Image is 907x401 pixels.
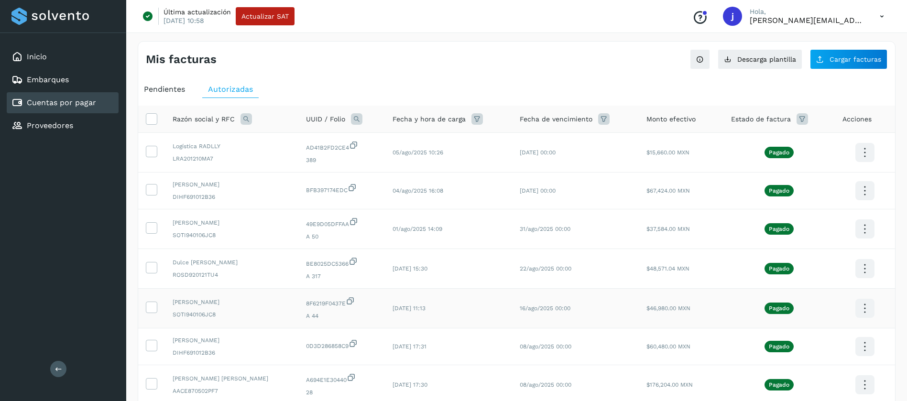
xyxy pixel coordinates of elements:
p: Última actualización [164,8,231,16]
span: 28 [306,388,377,397]
span: Razón social y RFC [173,114,235,124]
span: $60,480.00 MXN [646,343,690,350]
a: Inicio [27,52,47,61]
span: SOTI940106JC8 [173,310,291,319]
span: BE8025DC5366 [306,257,377,268]
span: [PERSON_NAME] [173,298,291,306]
p: Pagado [769,343,789,350]
span: 49E9D05DFFAA [306,217,377,228]
span: Monto efectivo [646,114,696,124]
p: Pagado [769,187,789,194]
span: [DATE] 00:00 [520,149,556,156]
h4: Mis facturas [146,53,217,66]
span: $37,584.00 MXN [646,226,690,232]
span: [DATE] 17:30 [393,381,427,388]
span: [PERSON_NAME] [173,218,291,227]
span: A 317 [306,272,377,281]
span: Descarga plantilla [737,56,796,63]
button: Descarga plantilla [718,49,802,69]
span: 01/ago/2025 14:09 [393,226,442,232]
span: 08/ago/2025 00:00 [520,381,571,388]
span: [DATE] 17:31 [393,343,426,350]
span: [PERSON_NAME] [173,336,291,345]
span: Autorizadas [208,85,253,94]
span: $15,660.00 MXN [646,149,689,156]
span: [DATE] 11:13 [393,305,426,312]
p: Hola, [750,8,864,16]
a: Embarques [27,75,69,84]
span: A694E1E30440 [306,373,377,384]
span: Pendientes [144,85,185,94]
span: Logística RADLLY [173,142,291,151]
span: [DATE] 15:30 [393,265,427,272]
span: 0D3D286858C9 [306,339,377,350]
span: UUID / Folio [306,114,345,124]
span: 08/ago/2025 00:00 [520,343,571,350]
span: $48,571.04 MXN [646,265,689,272]
span: DIHF691012B36 [173,348,291,357]
span: AACE870502PF7 [173,387,291,395]
span: Acciones [842,114,872,124]
span: 16/ago/2025 00:00 [520,305,570,312]
span: $46,980.00 MXN [646,305,690,312]
a: Cuentas por pagar [27,98,96,107]
p: Pagado [769,305,789,312]
span: DIHF691012B36 [173,193,291,201]
div: Cuentas por pagar [7,92,119,113]
span: 22/ago/2025 00:00 [520,265,571,272]
span: [PERSON_NAME] [PERSON_NAME] [173,374,291,383]
span: AD41B2FD2CE4 [306,141,377,152]
p: joseluis@enviopack.com [750,16,864,25]
span: Fecha y hora de carga [393,114,466,124]
p: Pagado [769,265,789,272]
span: $176,204.00 MXN [646,381,693,388]
span: Dulce [PERSON_NAME] [173,258,291,267]
p: [DATE] 10:58 [164,16,204,25]
button: Cargar facturas [810,49,887,69]
p: Pagado [769,381,789,388]
a: Proveedores [27,121,73,130]
button: Actualizar SAT [236,7,295,25]
span: 389 [306,156,377,164]
span: Cargar facturas [830,56,881,63]
span: SOTI940106JC8 [173,231,291,239]
div: Embarques [7,69,119,90]
span: Fecha de vencimiento [520,114,592,124]
span: Estado de factura [731,114,791,124]
span: [PERSON_NAME] [173,180,291,189]
p: Pagado [769,226,789,232]
span: 04/ago/2025 16:08 [393,187,443,194]
span: LRA201210MA7 [173,154,291,163]
span: $67,424.00 MXN [646,187,690,194]
span: A 50 [306,232,377,241]
div: Inicio [7,46,119,67]
span: 05/ago/2025 10:26 [393,149,443,156]
p: Pagado [769,149,789,156]
span: 31/ago/2025 00:00 [520,226,570,232]
span: [DATE] 00:00 [520,187,556,194]
span: 8F6219F0437E [306,296,377,308]
span: ROSD920121TU4 [173,271,291,279]
span: Actualizar SAT [241,13,289,20]
div: Proveedores [7,115,119,136]
span: BFB397174EDC [306,183,377,195]
span: A 44 [306,312,377,320]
